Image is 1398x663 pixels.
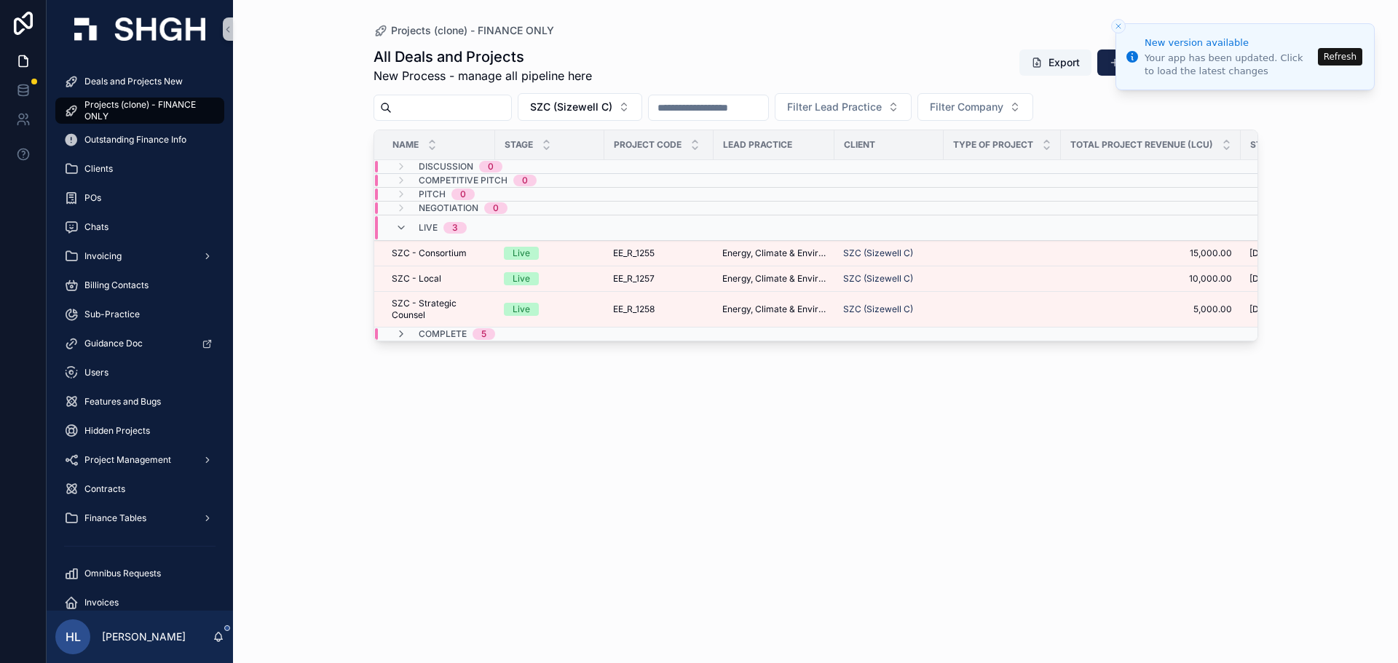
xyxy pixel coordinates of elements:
[1250,139,1304,151] span: Start Date
[84,483,125,495] span: Contracts
[84,597,119,608] span: Invoices
[843,247,913,259] a: SZC (Sizewell C)
[614,139,682,151] span: Project Code
[74,17,205,41] img: App logo
[419,202,478,214] span: Negotiation
[722,273,826,285] a: Energy, Climate & Environment
[55,330,224,357] a: Guidance Doc
[84,99,210,122] span: Projects (clone) - FINANCE ONLY
[522,175,528,186] div: 0
[392,298,486,321] span: SZC - Strategic Counsel
[613,247,655,259] span: EE_R_1255
[55,418,224,444] a: Hidden Projects
[84,163,113,175] span: Clients
[1249,273,1341,285] a: [DATE]
[481,328,486,340] div: 5
[55,156,224,182] a: Clients
[84,396,161,408] span: Features and Bugs
[518,93,642,121] button: Select Button
[1249,273,1278,285] span: [DATE]
[84,512,146,524] span: Finance Tables
[1070,247,1232,259] a: 15,000.00
[392,273,441,285] span: SZC - Local
[419,222,438,234] span: Live
[843,247,935,259] a: SZC (Sizewell C)
[374,67,592,84] span: New Process - manage all pipeline here
[419,328,467,340] span: Complete
[530,100,612,114] span: SZC (Sizewell C)
[55,301,224,327] a: Sub-Practice
[84,454,171,466] span: Project Management
[843,273,913,285] a: SZC (Sizewell C)
[613,273,655,285] span: EE_R_1257
[55,447,224,473] a: Project Management
[775,93,912,121] button: Select Button
[84,250,122,262] span: Invoicing
[55,272,224,298] a: Billing Contacts
[84,309,140,320] span: Sub-Practice
[1070,303,1232,315] a: 5,000.00
[66,628,81,646] span: HL
[1145,36,1314,50] div: New version available
[843,303,935,315] a: SZC (Sizewell C)
[722,247,826,259] a: Energy, Climate & Environment
[1019,49,1091,76] button: Export
[843,303,913,315] a: SZC (Sizewell C)
[55,185,224,211] a: POs
[391,23,554,38] span: Projects (clone) - FINANCE ONLY
[55,127,224,153] a: Outstanding Finance Info
[47,58,233,611] div: scrollable content
[1249,247,1341,259] a: [DATE]
[722,303,826,315] a: Energy, Climate & Environment
[504,247,596,260] a: Live
[460,188,466,200] div: 0
[392,247,467,259] span: SZC - Consortium
[374,23,554,38] a: Projects (clone) - FINANCE ONLY
[55,389,224,415] a: Features and Bugs
[504,272,596,285] a: Live
[84,134,186,146] span: Outstanding Finance Info
[1070,273,1232,285] a: 10,000.00
[84,279,149,291] span: Billing Contacts
[419,175,508,186] span: Competitive Pitch
[787,100,882,114] span: Filter Lead Practice
[1070,139,1213,151] span: Total Project Revenue (LCU)
[392,247,486,259] a: SZC - Consortium
[84,425,150,437] span: Hidden Projects
[504,303,596,316] a: Live
[930,100,1003,114] span: Filter Company
[452,222,458,234] div: 3
[613,247,705,259] a: EE_R_1255
[55,214,224,240] a: Chats
[55,98,224,124] a: Projects (clone) - FINANCE ONLY
[613,303,705,315] a: EE_R_1258
[102,630,186,644] p: [PERSON_NAME]
[505,139,533,151] span: Stage
[953,139,1033,151] span: Type of Project
[419,161,473,172] span: Discussion
[55,243,224,269] a: Invoicing
[419,188,446,200] span: Pitch
[392,139,419,151] span: Name
[843,273,935,285] a: SZC (Sizewell C)
[55,560,224,587] a: Omnibus Requests
[844,139,875,151] span: Client
[55,505,224,531] a: Finance Tables
[55,476,224,502] a: Contracts
[513,303,530,316] div: Live
[84,367,108,378] span: Users
[1097,49,1258,76] button: Add New Deal or Project
[493,202,499,214] div: 0
[1111,19,1126,33] button: Close toast
[513,247,530,260] div: Live
[917,93,1033,121] button: Select Button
